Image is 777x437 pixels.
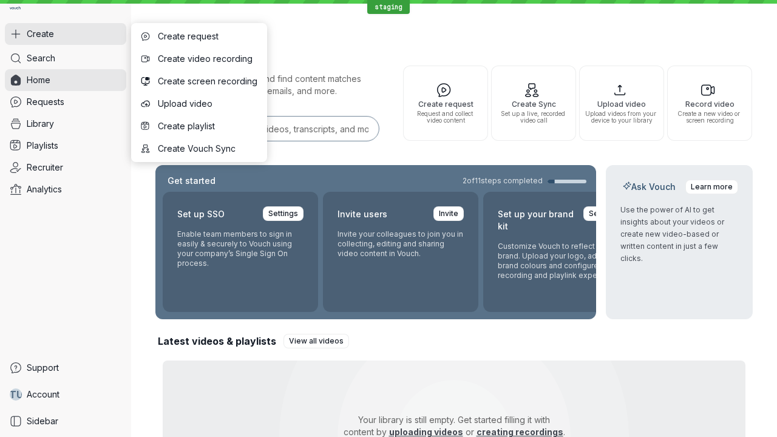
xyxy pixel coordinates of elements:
[27,362,59,374] span: Support
[497,100,571,108] span: Create Sync
[5,47,126,69] a: Search
[177,229,304,268] p: Enable team members to sign in easily & securely to Vouch using your company’s Single Sign On pro...
[5,178,126,200] a: Analytics
[667,66,752,141] button: Record videoCreate a new video or screen recording
[5,69,126,91] a: Home
[134,70,265,92] button: Create screen recording
[389,427,463,437] a: uploading videos
[289,335,344,347] span: View all videos
[16,388,23,401] span: U
[5,113,126,135] a: Library
[5,91,126,113] a: Requests
[433,206,464,221] a: Invite
[27,118,54,130] span: Library
[27,96,64,108] span: Requests
[409,100,483,108] span: Create request
[498,206,576,234] h2: Set up your brand kit
[477,427,563,437] a: creating recordings
[155,73,381,97] p: Search for any keywords and find content matches through transcriptions, user emails, and more.
[158,30,257,42] span: Create request
[685,180,738,194] a: Learn more
[27,52,55,64] span: Search
[5,357,126,379] a: Support
[620,181,678,193] h2: Ask Vouch
[134,115,265,137] button: Create playlist
[155,24,753,58] h1: Hi, Test!
[158,143,257,155] span: Create Vouch Sync
[27,183,62,195] span: Analytics
[5,157,126,178] a: Recruiter
[158,98,257,110] span: Upload video
[673,110,747,124] span: Create a new video or screen recording
[5,410,126,432] a: Sidebar
[283,334,349,348] a: View all videos
[134,138,265,160] button: Create Vouch Sync
[27,388,59,401] span: Account
[585,100,659,108] span: Upload video
[165,175,218,187] h2: Get started
[27,415,58,427] span: Sidebar
[263,206,304,221] a: Settings
[583,206,624,221] a: Settings
[134,93,265,115] button: Upload video
[585,110,659,124] span: Upload videos from your device to your library
[409,110,483,124] span: Request and collect video content
[27,74,50,86] span: Home
[158,75,257,87] span: Create screen recording
[158,53,257,65] span: Create video recording
[439,208,458,220] span: Invite
[5,5,25,13] a: Go to homepage
[620,204,738,265] p: Use the power of AI to get insights about your videos or create new video-based or written conten...
[27,28,54,40] span: Create
[497,110,571,124] span: Set up a live, recorded video call
[134,25,265,47] button: Create request
[5,384,126,405] a: TUAccount
[5,23,126,45] button: Create
[27,161,63,174] span: Recruiter
[589,208,619,220] span: Settings
[463,176,586,186] a: 2of11steps completed
[691,181,733,193] span: Learn more
[27,140,58,152] span: Playlists
[498,242,624,280] p: Customize Vouch to reflect your brand. Upload your logo, adjust brand colours and configure the r...
[463,176,543,186] span: 2 of 11 steps completed
[673,100,747,108] span: Record video
[491,66,576,141] button: Create SyncSet up a live, recorded video call
[5,135,126,157] a: Playlists
[338,229,464,259] p: Invite your colleagues to join you in collecting, editing and sharing video content in Vouch.
[579,66,664,141] button: Upload videoUpload videos from your device to your library
[338,206,387,222] h2: Invite users
[268,208,298,220] span: Settings
[403,66,488,141] button: Create requestRequest and collect video content
[177,206,225,222] h2: Set up SSO
[158,334,276,348] h2: Latest videos & playlists
[158,120,257,132] span: Create playlist
[134,48,265,70] button: Create video recording
[9,388,16,401] span: T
